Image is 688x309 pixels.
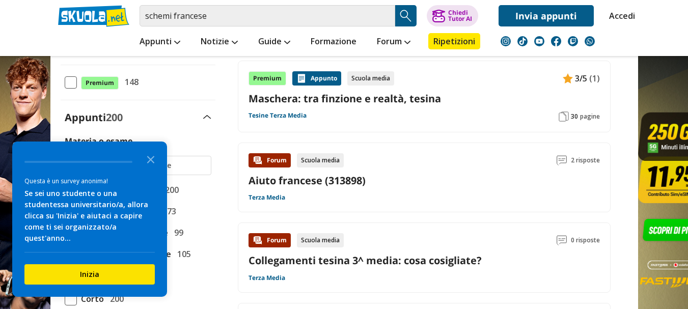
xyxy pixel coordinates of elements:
span: 173 [158,205,176,218]
img: Cerca appunti, riassunti o versioni [398,8,414,23]
span: 105 [173,247,191,261]
button: ChiediTutor AI [427,5,478,26]
a: Maschera: tra finzione e realtà, tesina [249,92,600,105]
span: 200 [106,110,123,124]
a: Ripetizioni [428,33,480,49]
div: Questa è un survey anonima! [24,176,155,186]
div: Premium [249,71,286,86]
a: Notizie [198,33,240,51]
span: 3/5 [575,72,587,85]
img: twitch [568,36,578,46]
button: Search Button [395,5,417,26]
a: Terza Media [249,274,285,282]
div: Se sei uno studente o una studentessa universitario/a, allora clicca su 'Inizia' e aiutaci a capi... [24,188,155,244]
span: 148 [121,75,139,89]
div: Scuola media [297,153,344,167]
span: 99 [170,226,183,239]
div: Appunto [292,71,341,86]
img: Commenti lettura [557,155,567,165]
img: tiktok [517,36,528,46]
img: Apri e chiudi sezione [203,115,211,119]
button: Close the survey [141,149,161,169]
span: pagine [580,113,600,121]
a: Formazione [308,33,359,51]
img: facebook [551,36,561,46]
img: Appunti contenuto [296,73,307,83]
span: Corto [77,292,104,305]
div: Survey [12,142,167,297]
div: Scuola media [347,71,394,86]
a: Accedi [609,5,630,26]
a: Appunti [137,33,183,51]
div: Scuola media [297,233,344,247]
img: Commenti lettura [557,235,567,245]
img: WhatsApp [585,36,595,46]
div: Forum [249,233,291,247]
img: Appunti contenuto [563,73,573,83]
a: Tesine Terza Media [249,111,307,120]
button: Inizia [24,264,155,285]
a: Forum [374,33,413,51]
img: youtube [534,36,544,46]
label: Appunti [65,110,123,124]
img: instagram [501,36,511,46]
img: Forum contenuto [253,155,263,165]
div: Forum [249,153,291,167]
span: 2 risposte [571,153,600,167]
div: Chiedi Tutor AI [448,10,472,22]
span: 30 [571,113,578,121]
img: Pagine [559,111,569,122]
a: Aiuto francese (313898) [249,174,366,187]
span: 0 risposte [571,233,600,247]
label: Materia o esame [65,135,132,147]
span: (1) [589,72,600,85]
span: 200 [161,183,179,196]
a: Invia appunti [499,5,594,26]
span: Premium [81,76,119,90]
img: Forum contenuto [253,235,263,245]
a: Collegamenti tesina 3^ media: cosa cosigliate? [249,254,482,267]
a: Guide [256,33,293,51]
span: 200 [106,292,124,305]
input: Cerca appunti, riassunti o versioni [140,5,395,26]
a: Terza Media [249,193,285,202]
